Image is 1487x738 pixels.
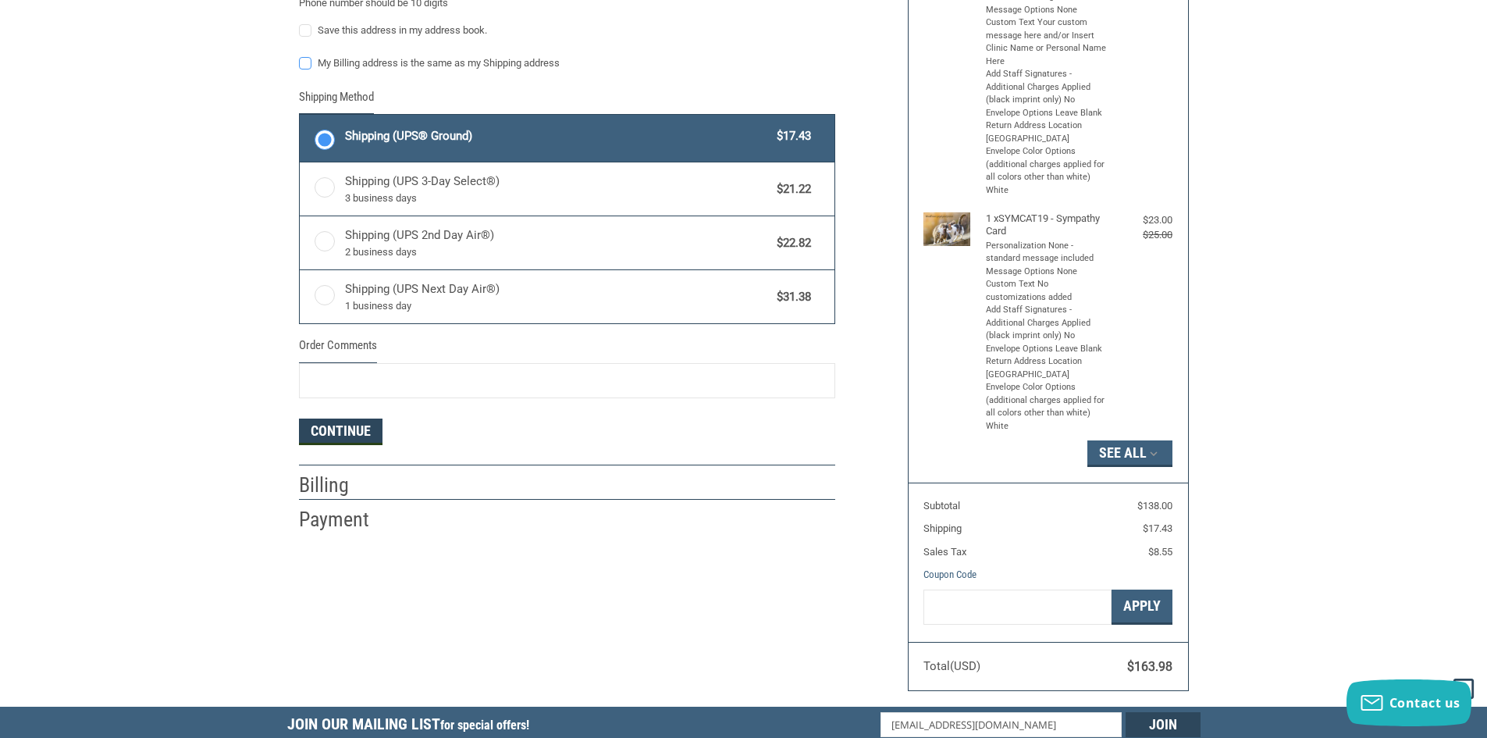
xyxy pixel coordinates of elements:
[770,180,812,198] span: $21.22
[986,212,1107,238] h4: 1 x SYMCAT19 - Sympathy Card
[986,145,1107,197] li: Envelope Color Options (additional charges applied for all colors other than white) White
[986,266,1107,279] li: Message Options None
[440,718,529,733] span: for special offers!
[299,24,835,37] label: Save this address in my address book.
[345,191,770,206] span: 3 business days
[1087,440,1172,467] button: See All
[1112,590,1172,625] button: Apply
[770,288,812,306] span: $31.38
[923,546,966,558] span: Sales Tax
[345,298,770,314] span: 1 business day
[880,712,1122,737] input: Email
[986,343,1107,356] li: Envelope Options Leave Blank
[345,127,770,145] span: Shipping (UPS® Ground)
[345,244,770,260] span: 2 business days
[1126,712,1201,737] input: Join
[986,16,1107,68] li: Custom Text Your custom message here and/or Insert Clinic Name or Personal Name Here
[986,355,1107,381] li: Return Address Location [GEOGRAPHIC_DATA]
[299,337,377,362] legend: Order Comments
[299,57,835,70] label: My Billing address is the same as my Shipping address
[986,304,1107,343] li: Add Staff Signatures - Additional Charges Applied (black imprint only) No
[923,522,962,534] span: Shipping
[1389,694,1460,711] span: Contact us
[986,4,1107,17] li: Message Options None
[299,419,382,445] button: Continue
[986,119,1107,145] li: Return Address Location [GEOGRAPHIC_DATA]
[770,127,812,145] span: $17.43
[1148,546,1172,558] span: $8.55
[923,500,960,512] span: Subtotal
[923,569,977,580] a: Coupon Code
[299,472,390,498] h2: Billing
[986,240,1107,266] li: Personalization None - standard message included
[1346,679,1471,726] button: Contact us
[345,173,770,205] span: Shipping (UPS 3-Day Select®)
[986,68,1107,107] li: Add Staff Signatures - Additional Charges Applied (black imprint only) No
[299,507,390,533] h2: Payment
[770,234,812,252] span: $22.82
[1110,212,1172,228] div: $23.00
[1143,522,1172,534] span: $17.43
[1137,500,1172,512] span: $138.00
[1127,659,1172,674] span: $163.98
[986,278,1107,304] li: Custom Text No customizations added
[299,88,374,114] legend: Shipping Method
[986,381,1107,433] li: Envelope Color Options (additional charges applied for all colors other than white) White
[1110,227,1172,243] div: $25.00
[345,226,770,259] span: Shipping (UPS 2nd Day Air®)
[986,107,1107,120] li: Envelope Options Leave Blank
[923,590,1112,625] input: Gift Certificate or Coupon Code
[923,659,980,673] span: Total (USD)
[345,280,770,313] span: Shipping (UPS Next Day Air®)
